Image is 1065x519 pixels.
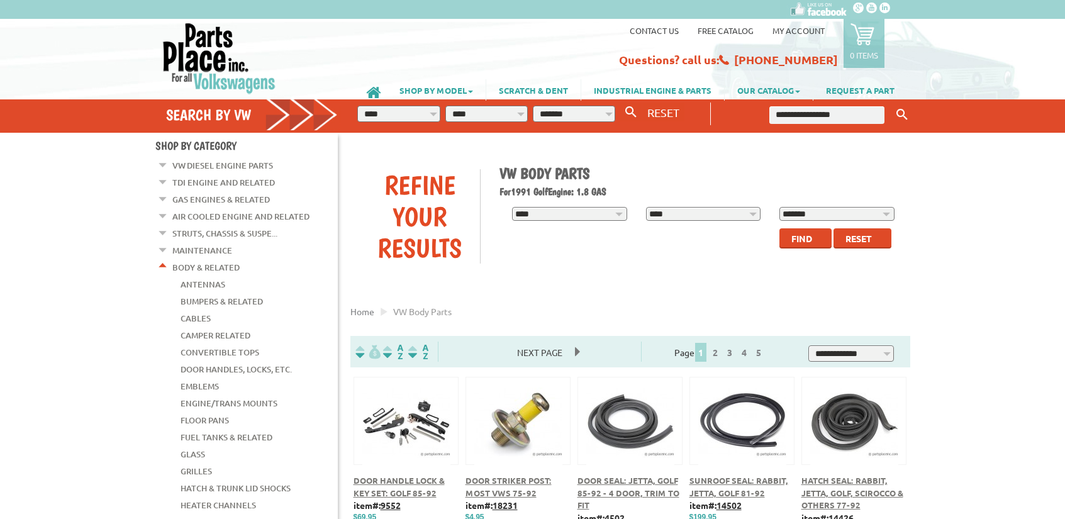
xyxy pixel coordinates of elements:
img: filterpricelow.svg [355,345,381,359]
a: Home [350,306,374,317]
u: 9552 [381,499,401,511]
a: Sunroof Seal: Rabbit, Jetta, Golf 81-92 [689,475,788,498]
img: Sort by Headline [381,345,406,359]
u: 18231 [493,499,518,511]
a: Next Page [505,347,575,358]
span: RESET [647,106,679,119]
b: item#: [354,499,401,511]
a: REQUEST A PART [813,79,907,101]
button: Search By VW... [620,103,642,121]
a: Convertible Tops [181,344,259,360]
a: Cables [181,310,211,326]
b: item#: [689,499,742,511]
a: Engine/Trans Mounts [181,395,277,411]
a: Bumpers & Related [181,293,263,310]
a: Camper Related [181,327,250,343]
span: For [499,186,511,198]
a: Hatch Seal: Rabbit, Jetta, Golf, Scirocco & Others 77-92 [801,475,903,510]
a: INDUSTRIAL ENGINE & PARTS [581,79,724,101]
a: Fuel Tanks & Related [181,429,272,445]
a: 3 [724,347,735,358]
a: Heater Channels [181,497,256,513]
span: VW body parts [393,306,452,317]
a: VW Diesel Engine Parts [172,157,273,174]
a: Antennas [181,276,225,293]
h1: VW Body Parts [499,164,901,182]
u: 14502 [717,499,742,511]
button: RESET [642,103,684,121]
a: Emblems [181,378,219,394]
a: Glass [181,446,205,462]
h4: Shop By Category [155,139,338,152]
div: Refine Your Results [360,169,481,264]
button: Find [779,228,832,248]
img: Parts Place Inc! [162,22,277,94]
img: Sort by Sales Rank [406,345,431,359]
a: 0 items [844,19,884,68]
a: Gas Engines & Related [172,191,270,208]
a: Contact us [630,25,679,36]
span: 1 [695,343,706,362]
a: Free Catalog [698,25,754,36]
h4: Search by VW [166,106,338,124]
a: Door Handles, Locks, Etc. [181,361,292,377]
a: OUR CATALOG [725,79,813,101]
a: 2 [710,347,721,358]
h2: 1991 Golf [499,186,901,198]
a: TDI Engine and Related [172,174,275,191]
a: Grilles [181,463,212,479]
span: Next Page [505,343,575,362]
a: Hatch & Trunk Lid Shocks [181,480,291,496]
p: 0 items [850,50,878,60]
a: 4 [739,347,750,358]
span: Reset [845,233,872,244]
a: Maintenance [172,242,232,259]
a: Body & Related [172,259,240,276]
a: Door Seal: Jetta, Golf 85-92 - 4 Door, Trim To Fit [577,475,679,510]
button: Reset [834,228,891,248]
span: Find [791,233,812,244]
a: Air Cooled Engine and Related [172,208,309,225]
span: Engine: 1.8 GAS [548,186,606,198]
a: Struts, Chassis & Suspe... [172,225,277,242]
a: SCRATCH & DENT [486,79,581,101]
a: 5 [753,347,764,358]
a: SHOP BY MODEL [387,79,486,101]
a: Floor Pans [181,412,229,428]
button: Keyword Search [893,104,912,125]
b: item#: [466,499,518,511]
a: Door Striker Post: most VWs 75-92 [466,475,552,498]
div: Page [641,342,798,362]
a: My Account [772,25,825,36]
a: Door Handle Lock & Key Set: Golf 85-92 [354,475,445,498]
